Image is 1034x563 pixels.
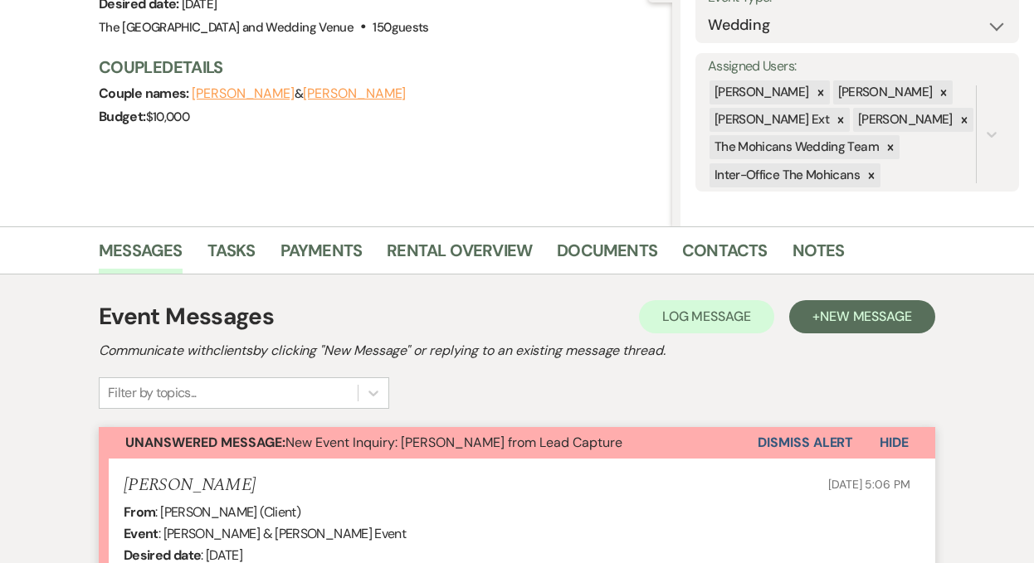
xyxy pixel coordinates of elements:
b: Event [124,525,159,542]
a: Notes [793,237,845,274]
a: Tasks [207,237,256,274]
div: [PERSON_NAME] [833,80,935,104]
h5: [PERSON_NAME] [124,475,256,496]
span: The [GEOGRAPHIC_DATA] and Wedding Venue [99,19,354,36]
div: Inter-Office The Mohicans [710,163,862,187]
div: Filter by topics... [108,383,197,403]
button: +New Message [789,300,935,333]
div: [PERSON_NAME] Ext [710,108,832,132]
a: Messages [99,237,183,274]
span: Budget: [99,108,146,125]
span: Log Message [662,308,751,325]
span: Couple names: [99,85,192,102]
span: [DATE] 5:06 PM [828,477,910,492]
button: [PERSON_NAME] [192,87,295,100]
div: [PERSON_NAME] [710,80,812,104]
span: & [192,85,406,102]
div: [PERSON_NAME] [853,108,955,132]
button: [PERSON_NAME] [303,87,406,100]
a: Documents [557,237,657,274]
button: Dismiss Alert [758,427,853,459]
h1: Event Messages [99,299,274,334]
span: Hide [880,434,909,451]
b: From [124,503,155,521]
label: Assigned Users: [708,55,1007,79]
span: New Event Inquiry: [PERSON_NAME] from Lead Capture [125,434,622,451]
span: 150 guests [373,19,428,36]
button: Hide [853,427,935,459]
button: Log Message [639,300,774,333]
h2: Communicate with clients by clicking "New Message" or replying to an existing message thread. [99,341,935,361]
span: $10,000 [146,109,190,125]
a: Payments [280,237,363,274]
span: New Message [820,308,912,325]
a: Contacts [682,237,768,274]
h3: Couple Details [99,56,656,79]
strong: Unanswered Message: [125,434,285,451]
button: Unanswered Message:New Event Inquiry: [PERSON_NAME] from Lead Capture [99,427,758,459]
div: The Mohicans Wedding Team [710,135,881,159]
a: Rental Overview [387,237,532,274]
